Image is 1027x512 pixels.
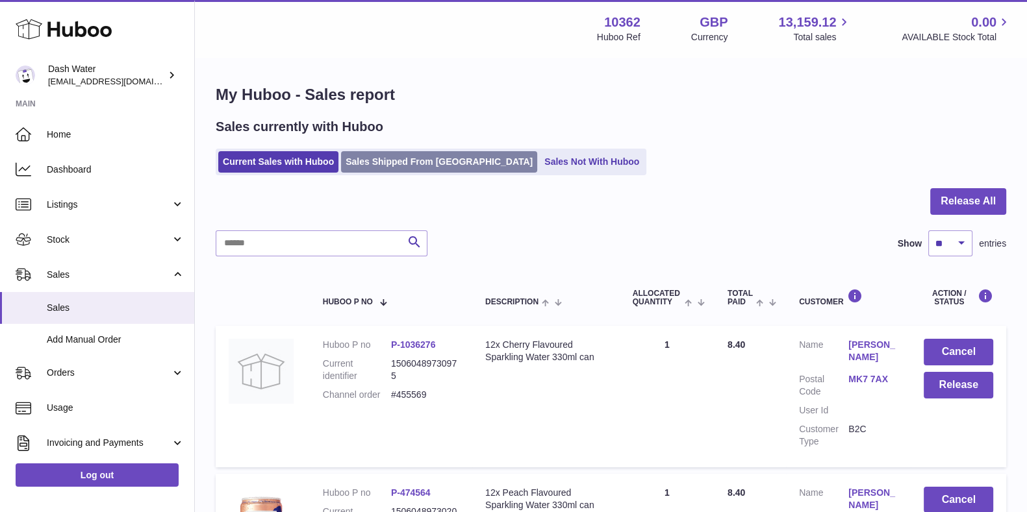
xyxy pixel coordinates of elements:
[323,358,391,382] dt: Current identifier
[216,118,383,136] h2: Sales currently with Huboo
[848,339,898,363] a: [PERSON_NAME]
[485,487,607,511] div: 12x Peach Flavoured Sparkling Water 330ml can
[16,463,179,487] a: Log out
[391,389,459,401] dd: #455569
[597,31,640,43] div: Huboo Ref
[47,437,171,449] span: Invoicing and Payments
[930,188,1006,215] button: Release All
[47,128,184,141] span: Home
[924,289,993,306] div: Action / Status
[47,367,171,379] span: Orders
[47,402,184,414] span: Usage
[47,269,171,281] span: Sales
[218,151,338,173] a: Current Sales with Huboo
[485,298,539,306] span: Description
[47,302,184,314] span: Sales
[391,358,459,382] dd: 15060489730975
[485,339,607,363] div: 12x Cherry Flavoured Sparkling Water 330ml can
[604,14,640,31] strong: 10362
[229,339,294,404] img: no-photo.jpg
[924,339,993,365] button: Cancel
[323,389,391,401] dt: Channel order
[216,84,1006,105] h1: My Huboo - Sales report
[898,238,922,250] label: Show
[799,339,848,367] dt: Name
[691,31,728,43] div: Currency
[341,151,537,173] a: Sales Shipped From [GEOGRAPHIC_DATA]
[620,326,715,467] td: 1
[47,334,184,346] span: Add Manual Order
[48,76,191,86] span: [EMAIL_ADDRESS][DOMAIN_NAME]
[47,164,184,176] span: Dashboard
[540,151,644,173] a: Sales Not With Huboo
[391,487,431,498] a: P-474564
[848,373,898,385] a: MK7 7AX
[47,199,171,211] span: Listings
[391,339,436,350] a: P-1036276
[979,238,1006,250] span: entries
[848,423,898,448] dd: B2C
[902,31,1011,43] span: AVAILABLE Stock Total
[778,14,836,31] span: 13,159.12
[778,14,851,43] a: 13,159.12 Total sales
[848,487,898,511] a: [PERSON_NAME]
[924,372,993,398] button: Release
[16,66,35,85] img: bea@dash-water.com
[799,289,898,306] div: Customer
[700,14,728,31] strong: GBP
[728,339,745,350] span: 8.40
[799,373,848,398] dt: Postal Code
[971,14,996,31] span: 0.00
[47,234,171,246] span: Stock
[48,63,165,88] div: Dash Water
[728,487,745,498] span: 8.40
[799,404,848,417] dt: User Id
[793,31,851,43] span: Total sales
[799,423,848,448] dt: Customer Type
[633,289,681,306] span: ALLOCATED Quantity
[323,339,391,351] dt: Huboo P no
[728,289,753,306] span: Total paid
[323,298,373,306] span: Huboo P no
[323,487,391,499] dt: Huboo P no
[902,14,1011,43] a: 0.00 AVAILABLE Stock Total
